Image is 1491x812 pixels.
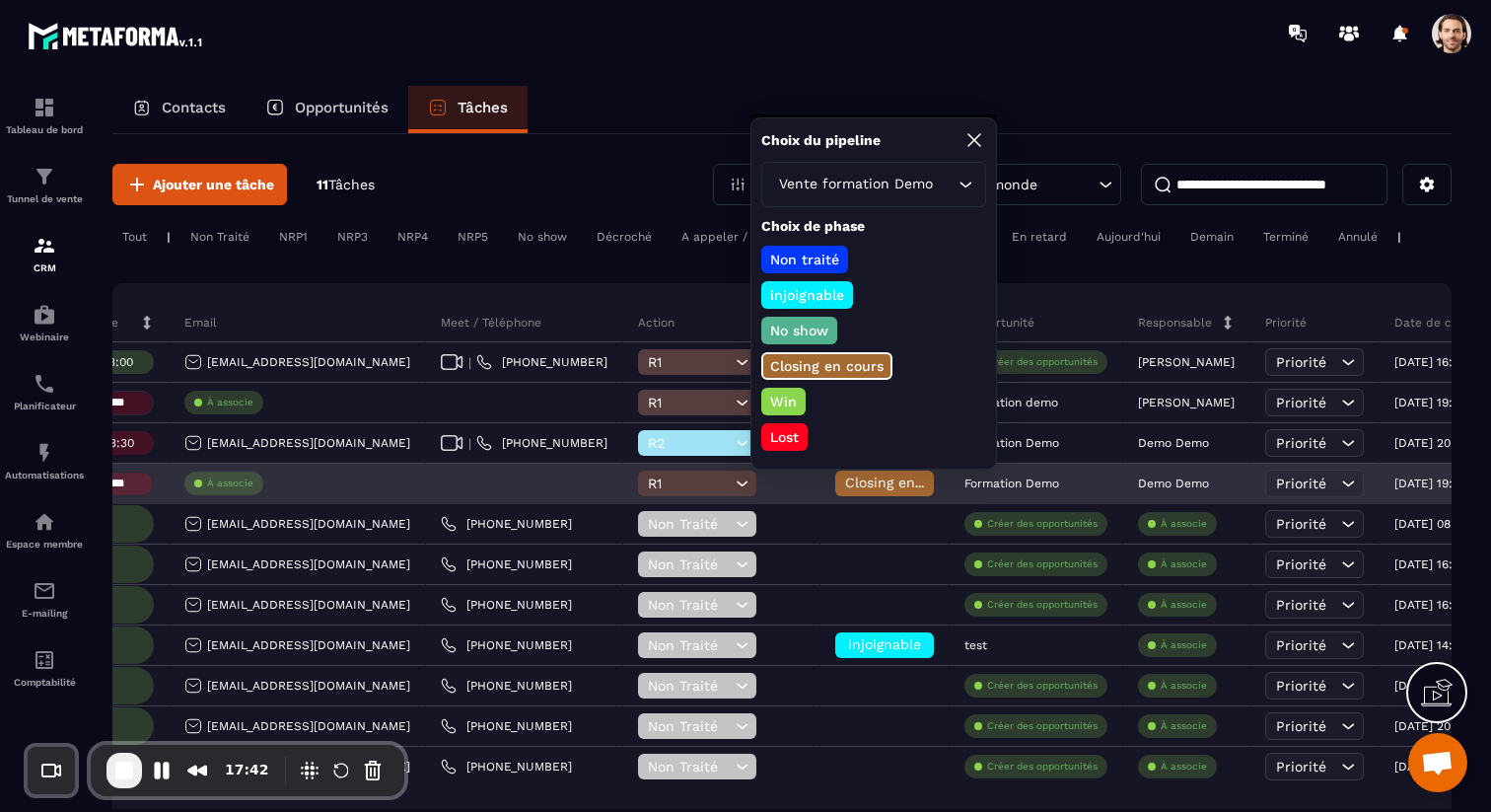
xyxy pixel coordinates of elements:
[648,556,731,572] span: Non Traité
[295,99,389,116] p: Opportunités
[1276,637,1326,653] span: Priorité
[767,285,847,305] p: injoignable
[648,718,731,734] span: Non Traité
[5,608,84,619] p: E-mailing
[1161,598,1207,612] p: À associe
[1161,679,1207,693] p: À associe
[1394,760,1466,774] p: [DATE] 17:22
[441,759,572,775] a: [PHONE_NUMBER]
[1276,395,1326,410] span: Priorité
[5,426,84,495] a: automationsautomationsAutomatisations
[408,86,528,133] a: Tâches
[328,177,375,192] span: Tâches
[767,321,831,340] p: No show
[468,355,471,370] span: |
[33,372,56,396] img: scheduler
[964,477,1059,490] p: Formation Demo
[987,679,1098,693] p: Créer des opportunités
[1394,719,1468,733] p: [DATE] 20:37
[774,174,937,195] span: Vente formation Demo
[964,396,1058,409] p: Formation demo
[964,436,1059,450] p: Formation Demo
[761,217,986,236] p: Choix de phase
[648,678,731,694] span: Non Traité
[33,165,56,188] img: formation
[1394,355,1464,369] p: [DATE] 16:17
[964,638,987,652] p: test
[1265,315,1307,331] p: Priorité
[5,219,84,288] a: formationformationCRM
[761,162,986,207] div: Search for option
[987,355,1098,369] p: Créer des opportunités
[246,86,408,133] a: Opportunités
[638,315,674,331] p: Action
[5,332,84,342] p: Webinaire
[987,598,1098,612] p: Créer des opportunités
[1276,718,1326,734] span: Priorité
[1002,225,1077,249] div: En retard
[5,564,84,633] a: emailemailE-mailing
[648,354,731,370] span: R1
[167,230,171,244] p: |
[5,150,84,219] a: formationformationTunnel de vente
[441,516,572,532] a: [PHONE_NUMBER]
[1138,477,1209,490] p: Demo Demo
[1138,396,1235,409] p: [PERSON_NAME]
[1087,225,1171,249] div: Aujourd'hui
[1397,230,1401,244] p: |
[1394,396,1466,409] p: [DATE] 19:36
[5,262,84,273] p: CRM
[1161,760,1207,774] p: À associe
[33,648,56,672] img: accountant
[5,539,84,550] p: Espace membre
[5,677,84,688] p: Comptabilité
[1394,436,1466,450] p: [DATE] 20:14
[648,476,731,491] span: R1
[388,225,438,249] div: NRP4
[5,495,84,564] a: automationsautomationsEspace membre
[1276,435,1326,451] span: Priorité
[1394,477,1466,490] p: [DATE] 19:34
[767,250,842,269] p: Non traité
[33,234,56,258] img: formation
[441,315,541,331] p: Meet / Téléphone
[1394,598,1465,612] p: [DATE] 16:47
[269,225,318,249] div: NRP1
[5,633,84,702] a: accountantaccountantComptabilité
[207,396,253,409] p: À associe
[987,557,1098,571] p: Créer des opportunités
[1180,225,1243,249] div: Demain
[1161,557,1207,571] p: À associe
[33,96,56,119] img: formation
[441,678,572,694] a: [PHONE_NUMBER]
[476,435,607,451] a: [PHONE_NUMBER]
[5,288,84,357] a: automationsautomationsWebinaire
[33,510,56,534] img: automations
[648,435,731,451] span: R2
[845,475,958,490] span: Closing en cours
[441,718,572,734] a: [PHONE_NUMBER]
[648,759,731,775] span: Non Traité
[508,225,577,249] div: No show
[441,597,572,613] a: [PHONE_NUMBER]
[327,225,378,249] div: NRP3
[1394,638,1464,652] p: [DATE] 14:12
[1276,556,1326,572] span: Priorité
[184,315,217,331] p: Email
[153,175,274,194] span: Ajouter une tâche
[1276,516,1326,532] span: Priorité
[1161,517,1207,531] p: À associe
[448,225,498,249] div: NRP5
[1276,759,1326,775] span: Priorité
[112,164,287,205] button: Ajouter une tâche
[761,131,881,150] p: Choix du pipeline
[441,556,572,572] a: [PHONE_NUMBER]
[5,401,84,411] p: Planificateur
[207,477,253,490] p: À associe
[180,225,259,249] div: Non Traité
[987,517,1098,531] p: Créer des opportunités
[5,470,84,480] p: Automatisations
[112,86,246,133] a: Contacts
[767,356,887,376] p: Closing en cours
[848,636,921,652] span: injoignable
